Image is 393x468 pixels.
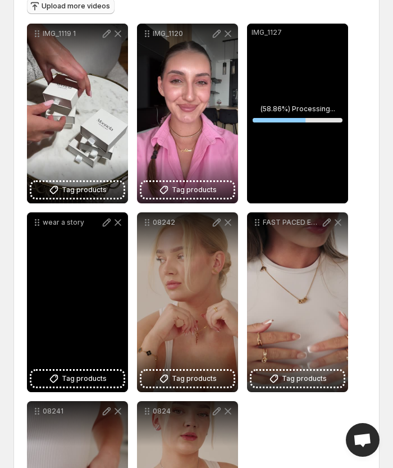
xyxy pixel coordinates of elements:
div: 08242Tag products [137,212,238,392]
button: Tag products [252,371,344,387]
p: 08242 [153,218,211,227]
button: Tag products [141,182,234,198]
span: Upload more videos [42,2,110,11]
button: Tag products [31,182,124,198]
span: Tag products [62,373,107,384]
p: IMG_1127 [252,28,344,37]
div: FAST PACED EDITTag products [247,212,348,392]
span: Tag products [172,184,217,196]
div: IMG_1119 1Tag products [27,24,128,203]
div: IMG_1127(58.86%) Processing...58.85844325940711% [247,24,348,203]
div: IMG_1120Tag products [137,24,238,203]
p: IMG_1120 [153,29,211,38]
p: IMG_1119 1 [43,29,101,38]
span: Tag products [172,373,217,384]
p: FAST PACED EDIT [263,218,321,227]
p: 08241 [43,407,101,416]
p: wear a story [43,218,101,227]
p: 0824 [153,407,211,416]
span: Tag products [282,373,327,384]
div: wear a storyTag products [27,212,128,392]
button: Tag products [31,371,124,387]
a: Open chat [346,423,380,457]
span: Tag products [62,184,107,196]
button: Tag products [141,371,234,387]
